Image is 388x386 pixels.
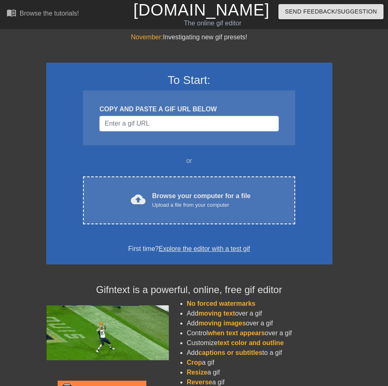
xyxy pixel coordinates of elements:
[7,8,79,20] a: Browse the tutorials!
[218,339,284,346] span: text color and outline
[131,192,146,207] span: cloud_upload
[198,310,235,317] span: moving text
[133,18,292,28] div: The online gif editor
[152,201,251,209] div: Upload a file from your computer
[187,328,332,338] li: Control over a gif
[198,320,246,327] span: moving images
[187,358,332,368] li: a gif
[187,379,212,386] span: Reverse
[187,300,256,307] span: No forced watermarks
[46,305,169,360] img: football_small.gif
[159,245,250,252] a: Explore the editor with a test gif
[187,368,332,377] li: a gif
[131,34,163,41] span: November:
[187,369,208,376] span: Resize
[20,10,79,17] div: Browse the tutorials!
[285,7,377,17] span: Send Feedback/Suggestion
[57,73,322,87] h3: To Start:
[187,359,202,366] span: Crop
[99,104,278,114] div: COPY AND PASTE A GIF URL BELOW
[187,309,332,318] li: Add over a gif
[187,318,332,328] li: Add over a gif
[7,8,16,18] span: menu_book
[187,338,332,348] li: Customize
[208,330,265,336] span: when text appears
[133,1,269,19] a: [DOMAIN_NAME]
[198,349,262,356] span: captions or subtitles
[46,284,332,296] h4: Gifntext is a powerful, online, free gif editor
[99,116,278,131] input: Username
[187,348,332,358] li: Add to a gif
[152,191,251,209] div: Browse your computer for a file
[67,156,311,166] div: or
[57,244,322,254] div: First time?
[278,4,384,19] button: Send Feedback/Suggestion
[46,32,332,42] div: Investigating new gif presets!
